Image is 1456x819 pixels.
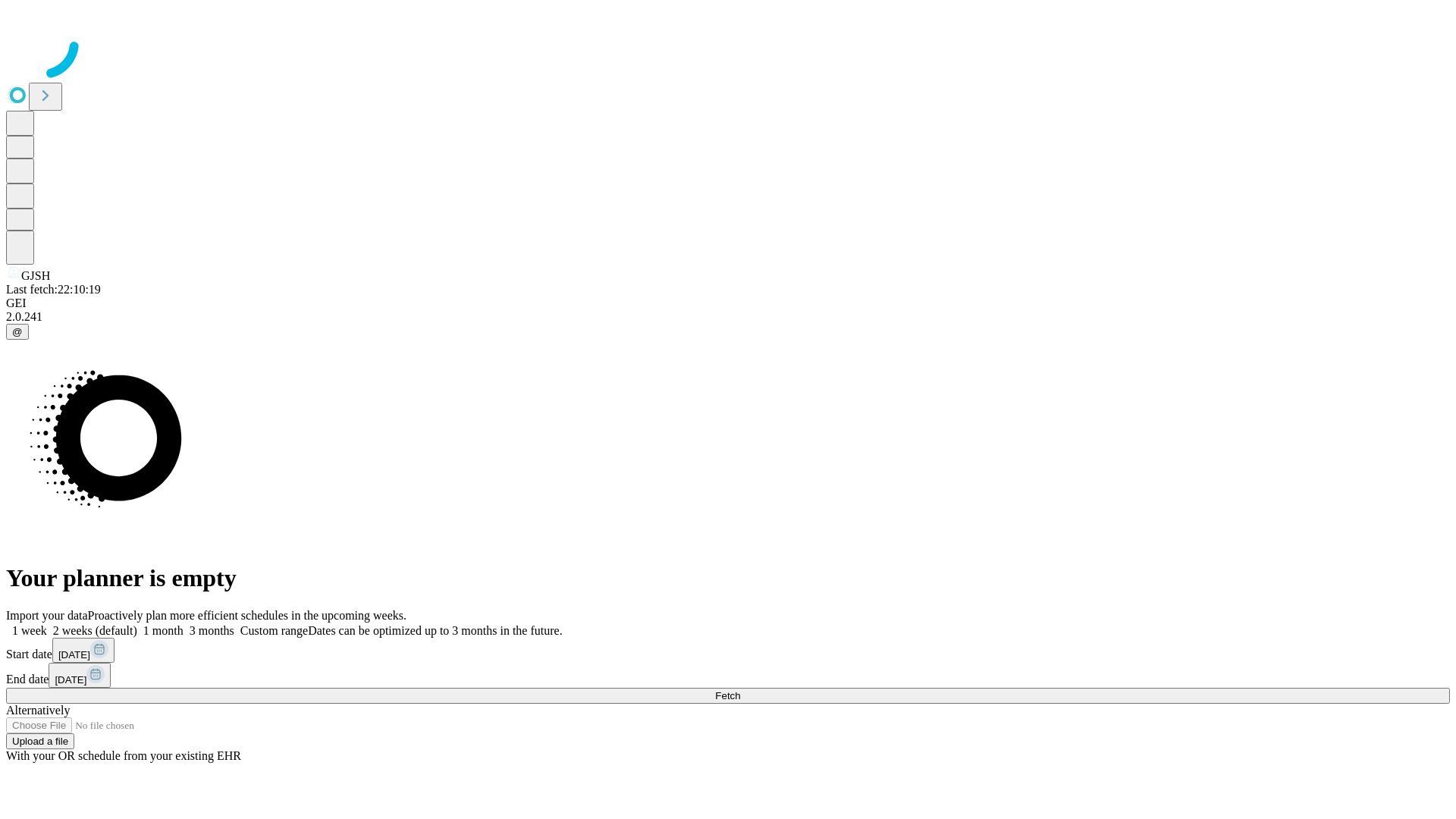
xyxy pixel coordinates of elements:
[6,609,88,622] span: Import your data
[6,310,1450,324] div: 2.0.241
[6,297,1450,310] div: GEI
[12,326,23,337] span: @
[12,624,47,637] span: 1 week
[49,663,111,688] button: [DATE]
[88,609,406,622] span: Proactively plan more efficient schedules in the upcoming weeks.
[6,324,29,340] button: @
[143,624,184,637] span: 1 month
[52,638,115,663] button: [DATE]
[21,269,50,282] span: GJSH
[6,688,1450,704] button: Fetch
[55,674,86,686] span: [DATE]
[715,690,740,701] span: Fetch
[240,624,308,637] span: Custom range
[308,624,562,637] span: Dates can be optimized up to 3 months in the future.
[6,733,74,749] button: Upload a file
[58,649,90,661] span: [DATE]
[6,638,1450,663] div: Start date
[190,624,234,637] span: 3 months
[53,624,137,637] span: 2 weeks (default)
[6,749,241,762] span: With your OR schedule from your existing EHR
[6,564,1450,592] h1: Your planner is empty
[6,283,101,296] span: Last fetch: 22:10:19
[6,704,70,717] span: Alternatively
[6,663,1450,688] div: End date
